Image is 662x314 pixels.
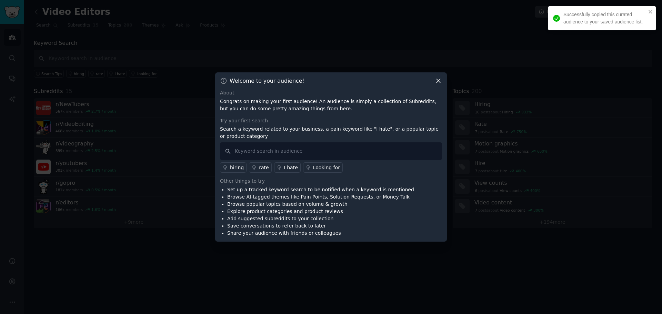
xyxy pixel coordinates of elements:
p: Search a keyword related to your business, a pain keyword like "I hate", or a popular topic or pr... [220,125,442,140]
a: rate [249,162,271,173]
p: Congrats on making your first audience! An audience is simply a collection of Subreddits, but you... [220,98,442,112]
button: close [648,9,653,14]
div: hiring [230,164,244,171]
li: Share your audience with friends or colleagues [227,230,414,237]
a: hiring [220,162,247,173]
div: rate [259,164,269,171]
li: Browse AI-tagged themes like Pain Points, Solution Requests, or Money Talk [227,193,414,201]
div: Looking for [313,164,340,171]
div: Other things to try [220,178,442,185]
div: I hate [284,164,298,171]
a: I hate [274,162,301,173]
li: Set up a tracked keyword search to be notified when a keyword is mentioned [227,186,414,193]
div: Try your first search [220,117,442,124]
li: Save conversations to refer back to later [227,222,414,230]
li: Add suggested subreddits to your collection [227,215,414,222]
input: Keyword search in audience [220,142,442,160]
li: Browse popular topics based on volume & growth [227,201,414,208]
li: Explore product categories and product reviews [227,208,414,215]
h3: Welcome to your audience! [230,77,304,84]
div: About [220,89,442,97]
a: Looking for [303,162,343,173]
div: Successfully copied this curated audience to your saved audience list. [563,11,646,26]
